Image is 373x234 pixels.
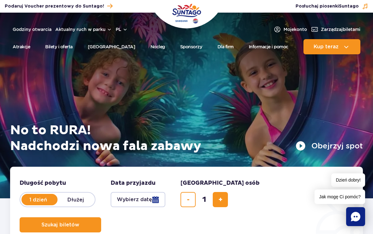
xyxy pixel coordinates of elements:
a: Bilety i oferta [45,39,73,54]
button: pl [116,26,128,33]
a: Podaruj Voucher prezentowy do Suntago! [5,2,113,10]
a: Atrakcje [13,39,30,54]
button: Kup teraz [303,39,360,54]
div: Chat [346,207,365,226]
a: Godziny otwarcia [13,26,52,33]
button: Obejrzyj spot [296,141,363,151]
button: usuń bilet [180,192,196,207]
span: Podaruj Voucher prezentowy do Suntago! [5,3,104,9]
a: Dla firm [217,39,234,54]
button: Wybierz datę [111,192,165,207]
span: Zarządzaj biletami [321,26,360,33]
span: Szukaj biletów [41,222,79,228]
h1: No to RURA! Nadchodzi nowa fala zabawy [10,123,363,154]
span: Moje konto [284,26,307,33]
span: Data przyjazdu [111,179,156,187]
a: [GEOGRAPHIC_DATA] [88,39,135,54]
a: Informacje i pomoc [249,39,288,54]
a: Sponsorzy [180,39,202,54]
button: Posłuchaj piosenkiSuntago [296,3,368,9]
button: dodaj bilet [213,192,228,207]
span: Suntago [339,4,359,9]
span: Dzień dobry! [331,173,365,187]
button: Aktualny ruch w parku [55,27,112,32]
label: Dłużej [58,193,94,206]
a: Nocleg [150,39,165,54]
span: Posłuchaj piosenki [296,3,359,9]
span: [GEOGRAPHIC_DATA] osób [180,179,260,187]
label: 1 dzień [20,193,56,206]
span: Kup teraz [314,44,339,50]
a: Zarządzajbiletami [311,26,360,33]
span: Jak mogę Ci pomóc? [315,189,365,204]
input: liczba biletów [197,192,212,207]
a: Mojekonto [273,26,307,33]
button: Szukaj biletów [20,217,101,232]
span: Długość pobytu [20,179,66,187]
